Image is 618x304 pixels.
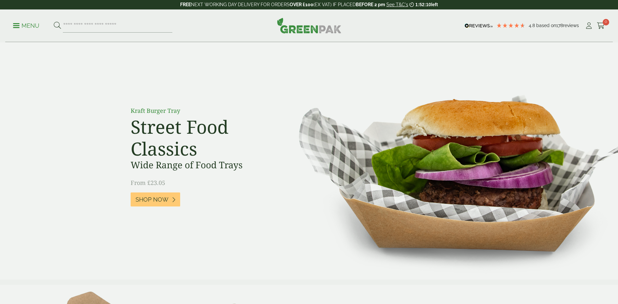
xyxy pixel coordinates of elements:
span: 0 [603,19,609,25]
a: See T&C's [386,2,408,7]
a: Menu [13,22,39,28]
a: 0 [597,21,605,31]
strong: FREE [180,2,191,7]
span: Based on [536,23,556,28]
img: REVIEWS.io [465,23,493,28]
strong: OVER £100 [290,2,313,7]
img: Street Food Classics [278,42,618,280]
span: 178 [556,23,563,28]
span: From £23.05 [131,179,165,187]
a: Shop Now [131,192,180,206]
p: Kraft Burger Tray [131,106,277,115]
span: Shop Now [136,196,168,203]
p: Menu [13,22,39,30]
span: 4.8 [529,23,536,28]
span: 1:52:10 [415,2,431,7]
h3: Wide Range of Food Trays [131,160,277,171]
i: Cart [597,23,605,29]
h2: Street Food Classics [131,116,277,160]
i: My Account [585,23,593,29]
span: reviews [563,23,579,28]
strong: BEFORE 2 pm [356,2,385,7]
span: left [431,2,438,7]
div: 4.78 Stars [496,23,525,28]
img: GreenPak Supplies [277,18,341,33]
